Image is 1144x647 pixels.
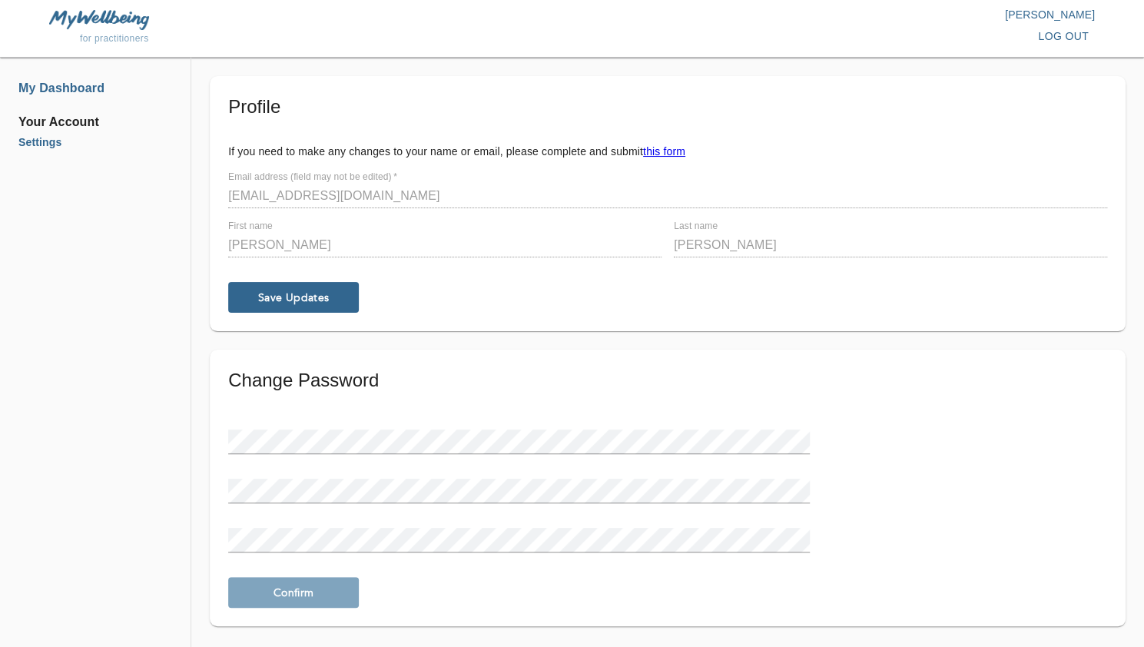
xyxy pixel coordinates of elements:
span: Save Updates [234,290,353,305]
h5: Profile [228,95,1107,119]
h5: Change Password [228,368,1107,393]
button: Save Updates [228,282,359,313]
label: First name [228,222,273,231]
p: If you need to make any changes to your name or email, please complete and submit [228,144,1107,159]
p: [PERSON_NAME] [572,7,1096,22]
img: MyWellbeing [49,10,149,29]
a: Settings [18,134,172,151]
a: My Dashboard [18,79,172,98]
span: for practitioners [80,33,149,44]
a: this form [643,145,685,158]
span: Your Account [18,113,172,131]
label: Email address (field may not be edited) [228,173,397,182]
button: log out [1032,22,1095,51]
span: log out [1038,27,1089,46]
label: Last name [674,222,718,231]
